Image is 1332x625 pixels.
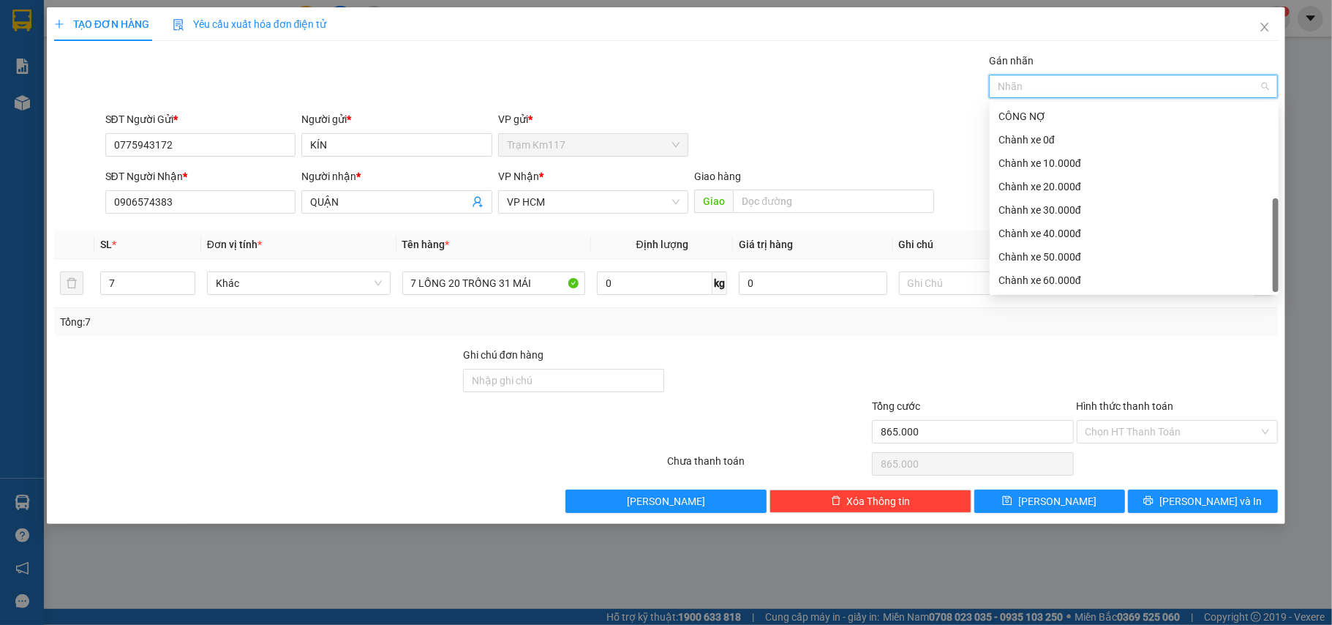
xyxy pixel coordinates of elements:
[105,111,296,127] div: SĐT Người Gửi
[666,453,870,479] div: Chưa thanh toán
[1143,495,1154,507] span: printer
[498,171,539,182] span: VP Nhận
[507,134,680,156] span: Trạm Km117
[872,400,920,412] span: Tổng cước
[974,490,1125,513] button: save[PERSON_NAME]
[402,239,450,250] span: Tên hàng
[301,168,492,184] div: Người nhận
[105,168,296,184] div: SĐT Người Nhận
[301,111,492,127] div: Người gửi
[989,55,1034,67] label: Gán nhãn
[694,190,733,213] span: Giao
[770,490,971,513] button: deleteXóa Thông tin
[998,225,1270,242] div: Chành xe 40.000đ
[739,272,887,295] input: 0
[100,239,112,250] span: SL
[739,239,793,250] span: Giá trị hàng
[1018,493,1096,509] span: [PERSON_NAME]
[1244,7,1285,48] button: Close
[173,19,184,31] img: icon
[990,269,1279,292] div: Chành xe 60.000đ
[463,369,665,392] input: Ghi chú đơn hàng
[1159,493,1262,509] span: [PERSON_NAME] và In
[402,272,586,295] input: VD: Bàn, Ghế
[990,105,1279,128] div: CÔNG NỢ
[507,191,680,213] span: VP HCM
[998,202,1270,218] div: Chành xe 30.000đ
[1128,490,1279,513] button: printer[PERSON_NAME] và In
[1077,400,1174,412] label: Hình thức thanh toán
[54,19,64,29] span: plus
[990,128,1279,151] div: Chành xe 0đ
[636,239,688,250] span: Định lượng
[60,314,515,330] div: Tổng: 7
[998,155,1270,171] div: Chành xe 10.000đ
[463,349,543,361] label: Ghi chú đơn hàng
[998,272,1270,288] div: Chành xe 60.000đ
[998,249,1270,265] div: Chành xe 50.000đ
[998,108,1270,124] div: CÔNG NỢ
[54,18,149,30] span: TẠO ĐƠN HÀNG
[216,272,382,294] span: Khác
[60,272,83,295] button: delete
[847,493,911,509] span: Xóa Thông tin
[990,222,1279,245] div: Chành xe 40.000đ
[733,190,934,213] input: Dọc đường
[893,231,1088,259] th: Ghi chú
[998,78,1001,95] input: Gán nhãn
[712,272,727,295] span: kg
[207,239,262,250] span: Đơn vị tính
[498,111,689,127] div: VP gửi
[990,198,1279,222] div: Chành xe 30.000đ
[990,245,1279,269] div: Chành xe 50.000đ
[831,495,841,507] span: delete
[1259,21,1271,33] span: close
[472,196,483,208] span: user-add
[694,171,741,182] span: Giao hàng
[1002,495,1012,507] span: save
[173,18,327,30] span: Yêu cầu xuất hóa đơn điện tử
[990,151,1279,175] div: Chành xe 10.000đ
[627,493,705,509] span: [PERSON_NAME]
[998,132,1270,148] div: Chành xe 0đ
[990,175,1279,198] div: Chành xe 20.000đ
[565,490,767,513] button: [PERSON_NAME]
[998,179,1270,195] div: Chành xe 20.000đ
[899,272,1083,295] input: Ghi Chú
